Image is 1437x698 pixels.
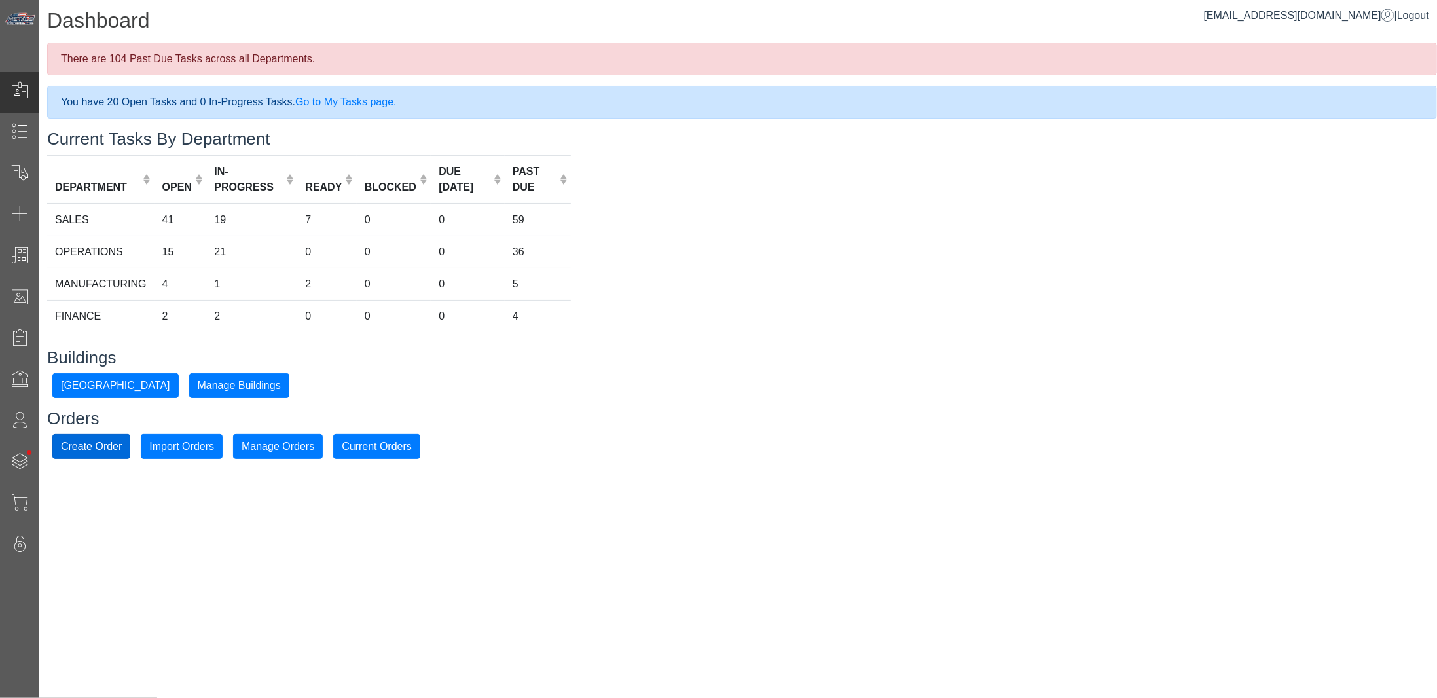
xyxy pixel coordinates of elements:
[357,204,431,236] td: 0
[141,434,223,459] button: Import Orders
[1204,10,1394,21] a: [EMAIL_ADDRESS][DOMAIN_NAME]
[305,179,342,195] div: READY
[297,204,356,236] td: 7
[155,236,207,268] td: 15
[47,236,155,268] td: OPERATIONS
[52,379,179,390] a: [GEOGRAPHIC_DATA]
[513,164,556,195] div: PAST DUE
[155,204,207,236] td: 41
[333,440,420,451] a: Current Orders
[505,300,571,332] td: 4
[206,300,297,332] td: 2
[47,348,1437,368] h3: Buildings
[297,300,356,332] td: 0
[439,164,490,195] div: DUE [DATE]
[357,300,431,332] td: 0
[52,434,130,459] button: Create Order
[233,434,323,459] button: Manage Orders
[47,204,155,236] td: SALES
[1397,10,1429,21] span: Logout
[206,268,297,300] td: 1
[206,204,297,236] td: 19
[47,43,1437,75] div: There are 104 Past Due Tasks across all Departments.
[505,236,571,268] td: 36
[431,236,505,268] td: 0
[431,204,505,236] td: 0
[12,432,46,474] span: •
[297,268,356,300] td: 2
[55,179,139,195] div: DEPARTMENT
[141,440,223,451] a: Import Orders
[189,379,289,390] a: Manage Buildings
[52,373,179,398] button: [GEOGRAPHIC_DATA]
[47,409,1437,429] h3: Orders
[47,8,1437,37] h1: Dashboard
[155,268,207,300] td: 4
[295,96,396,107] a: Go to My Tasks page.
[52,440,130,451] a: Create Order
[357,268,431,300] td: 0
[431,300,505,332] td: 0
[47,129,1437,149] h3: Current Tasks By Department
[357,236,431,268] td: 0
[297,236,356,268] td: 0
[47,86,1437,119] div: You have 20 Open Tasks and 0 In-Progress Tasks.
[155,300,207,332] td: 2
[206,236,297,268] td: 21
[431,268,505,300] td: 0
[4,12,37,26] img: Metals Direct Inc Logo
[162,179,192,195] div: OPEN
[233,440,323,451] a: Manage Orders
[505,204,571,236] td: 59
[505,268,571,300] td: 5
[1204,8,1429,24] div: |
[365,179,416,195] div: BLOCKED
[214,164,283,195] div: IN-PROGRESS
[189,373,289,398] button: Manage Buildings
[333,434,420,459] button: Current Orders
[47,268,155,300] td: MANUFACTURING
[47,300,155,332] td: FINANCE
